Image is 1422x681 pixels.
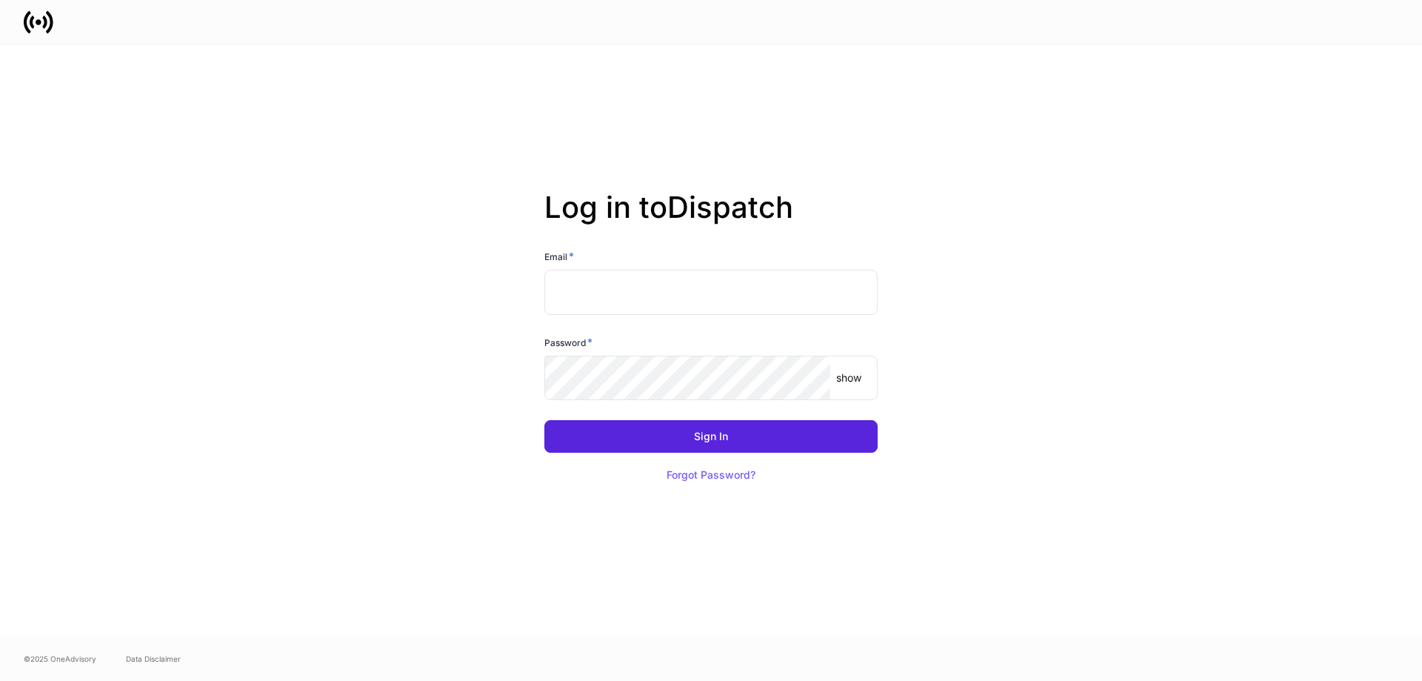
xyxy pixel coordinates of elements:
[544,335,592,350] h6: Password
[24,653,96,665] span: © 2025 OneAdvisory
[126,653,181,665] a: Data Disclaimer
[544,249,574,264] h6: Email
[648,459,774,491] button: Forgot Password?
[836,371,861,385] p: show
[667,470,755,480] div: Forgot Password?
[694,431,728,442] div: Sign In
[544,190,878,249] h2: Log in to Dispatch
[544,420,878,453] button: Sign In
